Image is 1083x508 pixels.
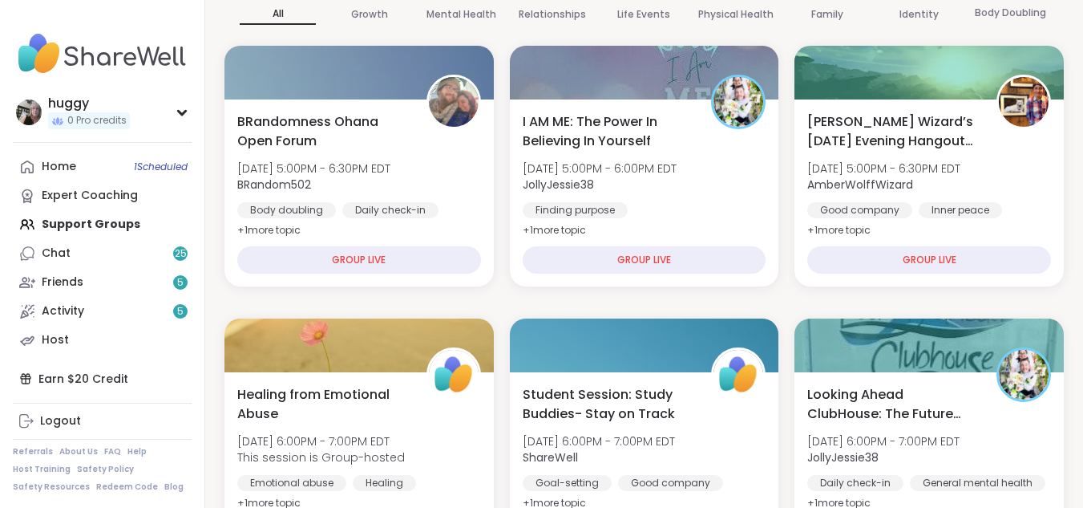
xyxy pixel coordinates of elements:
[523,433,675,449] span: [DATE] 6:00PM - 7:00PM EDT
[237,433,405,449] span: [DATE] 6:00PM - 7:00PM EDT
[807,246,1051,274] div: GROUP LIVE
[713,350,763,400] img: ShareWell
[807,177,913,193] b: AmberWolffWizard
[42,274,83,291] div: Friends
[713,77,763,127] img: JollyJessie38
[899,5,939,24] p: Identity
[13,326,192,355] a: Host
[13,446,53,457] a: Referrals
[618,475,723,491] div: Good company
[429,350,479,400] img: ShareWell
[42,303,84,319] div: Activity
[523,112,694,151] span: I AM ME: The Power In Believing In Yourself
[13,407,192,436] a: Logout
[42,246,71,262] div: Chat
[13,26,192,82] img: ShareWell Nav Logo
[523,449,578,465] b: ShareWell
[13,364,192,393] div: Earn $20 Credit
[13,464,71,475] a: Host Training
[919,202,1002,218] div: Inner peace
[42,332,69,348] div: Host
[16,100,42,125] img: huggy
[59,446,98,457] a: About Us
[42,159,76,175] div: Home
[807,475,903,491] div: Daily check-in
[77,464,134,475] a: Safety Policy
[617,5,670,24] p: Life Events
[698,5,774,24] p: Physical Health
[807,112,979,151] span: [PERSON_NAME] Wizard’s [DATE] Evening Hangout Den 🐺🪄
[426,5,496,24] p: Mental Health
[523,161,677,177] span: [DATE] 5:00PM - 6:00PM EDT
[523,202,628,218] div: Finding purpose
[237,161,390,177] span: [DATE] 5:00PM - 6:30PM EDT
[177,305,184,319] span: 5
[523,246,766,274] div: GROUP LIVE
[134,161,188,173] span: 1 Scheduled
[807,161,960,177] span: [DATE] 5:00PM - 6:30PM EDT
[237,449,405,465] span: This session is Group-hosted
[523,475,612,491] div: Goal-setting
[40,413,81,429] div: Logout
[127,446,147,457] a: Help
[975,3,1046,22] p: Body Doubling
[96,482,158,493] a: Redeem Code
[13,239,192,268] a: Chat25
[910,475,1045,491] div: General mental health
[164,482,184,493] a: Blog
[807,449,879,465] b: JollyJessie38
[237,385,409,424] span: Healing from Emotional Abuse
[237,246,481,274] div: GROUP LIVE
[429,77,479,127] img: BRandom502
[807,385,979,424] span: Looking Ahead ClubHouse: The Future Awaits You !
[237,112,409,151] span: BRandomness Ohana Open Forum
[237,177,311,193] b: BRandom502
[177,276,184,290] span: 5
[67,114,127,128] span: 0 Pro credits
[999,350,1049,400] img: JollyJessie38
[104,446,121,457] a: FAQ
[999,77,1049,127] img: AmberWolffWizard
[523,177,594,193] b: JollyJessie38
[351,5,388,24] p: Growth
[13,482,90,493] a: Safety Resources
[353,475,416,491] div: Healing
[807,433,960,449] span: [DATE] 6:00PM - 7:00PM EDT
[175,247,187,261] span: 25
[523,385,694,424] span: Student Session: Study Buddies- Stay on Track
[13,152,192,181] a: Home1Scheduled
[519,5,586,24] p: Relationships
[342,202,438,218] div: Daily check-in
[13,181,192,210] a: Expert Coaching
[237,475,346,491] div: Emotional abuse
[811,5,843,24] p: Family
[240,4,316,25] p: All
[13,268,192,297] a: Friends5
[13,297,192,326] a: Activity5
[48,95,130,112] div: huggy
[42,188,138,204] div: Expert Coaching
[807,202,912,218] div: Good company
[237,202,336,218] div: Body doubling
